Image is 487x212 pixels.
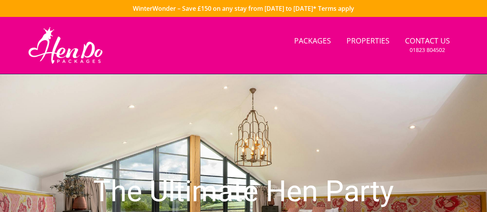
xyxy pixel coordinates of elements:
[410,46,445,54] small: 01823 804502
[25,26,106,65] img: Hen Do Packages
[402,33,453,58] a: Contact Us01823 804502
[291,33,334,50] a: Packages
[343,33,393,50] a: Properties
